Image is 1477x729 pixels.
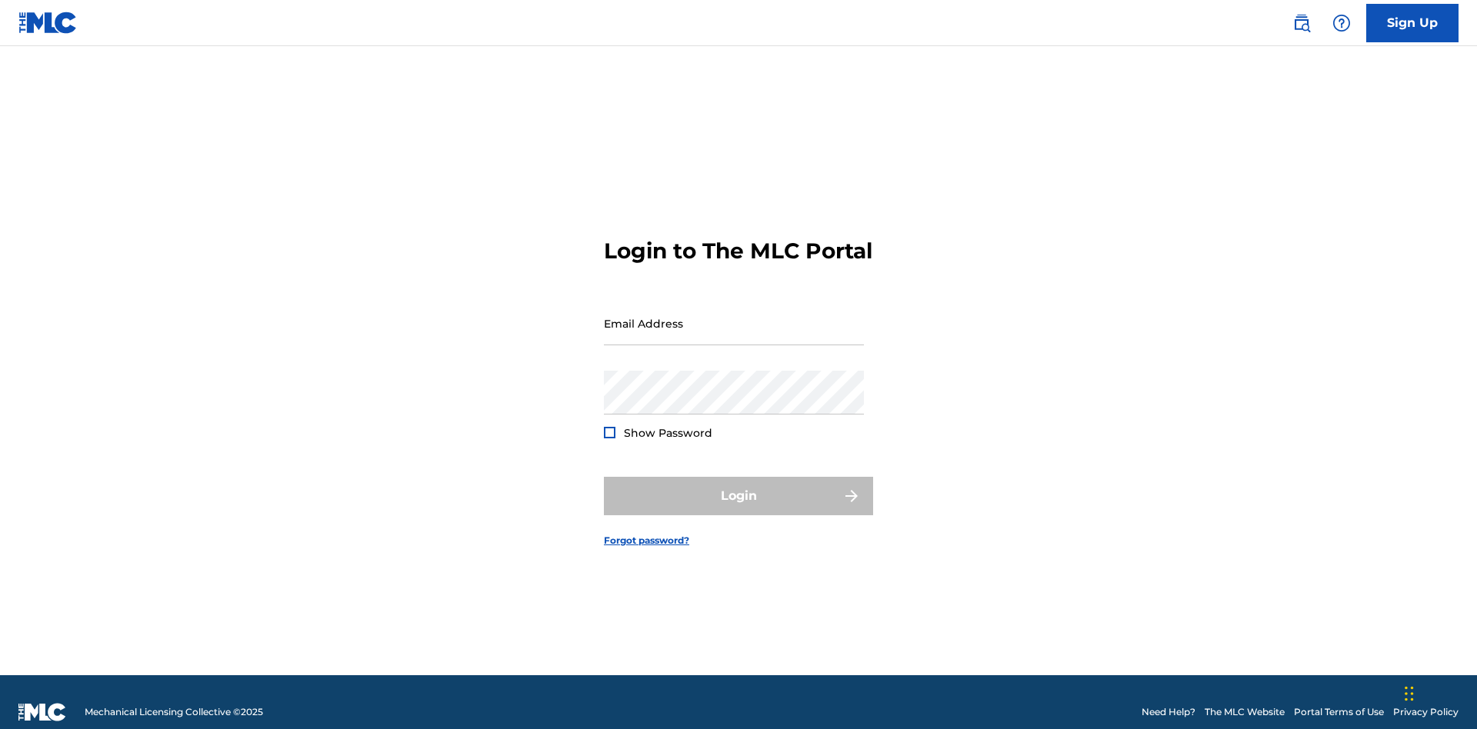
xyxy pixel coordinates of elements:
[85,705,263,719] span: Mechanical Licensing Collective © 2025
[1332,14,1351,32] img: help
[1142,705,1195,719] a: Need Help?
[18,703,66,721] img: logo
[1326,8,1357,38] div: Help
[1393,705,1459,719] a: Privacy Policy
[1205,705,1285,719] a: The MLC Website
[1294,705,1384,719] a: Portal Terms of Use
[624,426,712,440] span: Show Password
[604,238,872,265] h3: Login to The MLC Portal
[18,12,78,34] img: MLC Logo
[1366,4,1459,42] a: Sign Up
[1292,14,1311,32] img: search
[604,534,689,548] a: Forgot password?
[1286,8,1317,38] a: Public Search
[1405,671,1414,717] div: Drag
[1400,655,1477,729] iframe: Chat Widget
